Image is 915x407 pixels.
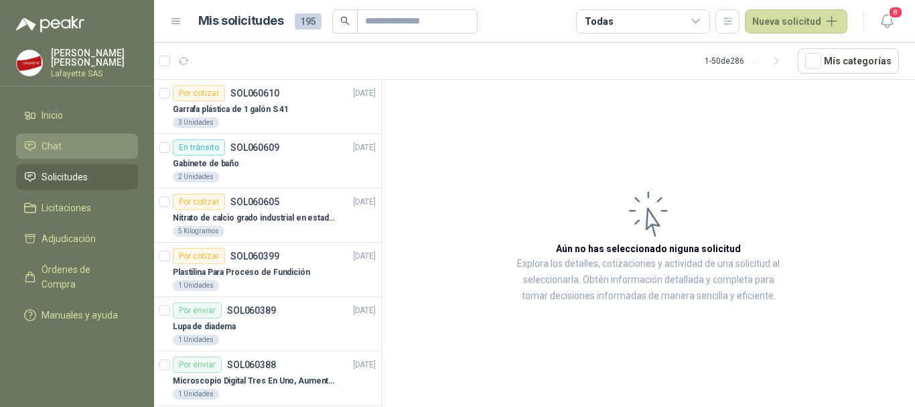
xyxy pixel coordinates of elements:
p: Microscopio Digital Tres En Uno, Aumento De 1000x [173,375,340,388]
div: 1 Unidades [173,389,219,400]
a: Por enviarSOL060388[DATE] Microscopio Digital Tres En Uno, Aumento De 1000x1 Unidades [154,351,381,406]
button: Mís categorías [798,48,899,74]
h3: Aún no has seleccionado niguna solicitud [556,241,741,256]
p: SOL060388 [227,360,276,369]
a: Por cotizarSOL060399[DATE] Plastilina Para Proceso de Fundición1 Unidades [154,243,381,297]
p: SOL060389 [227,306,276,315]
a: Manuales y ayuda [16,302,138,328]
div: 1 Unidades [173,335,219,345]
a: Adjudicación [16,226,138,251]
p: [DATE] [353,196,376,209]
p: Nitrato de calcio grado industrial en estado solido [173,212,340,225]
div: 5 Kilogramos [173,226,224,237]
div: 3 Unidades [173,117,219,128]
p: SOL060605 [230,197,279,207]
div: Por enviar [173,302,222,318]
span: search [340,16,350,25]
span: Órdenes de Compra [42,262,125,292]
span: Adjudicación [42,231,96,246]
span: Solicitudes [42,170,88,184]
p: SOL060399 [230,251,279,261]
a: Chat [16,133,138,159]
p: Plastilina Para Proceso de Fundición [173,266,310,279]
p: Lafayette SAS [51,70,138,78]
p: [DATE] [353,87,376,100]
p: Explora los detalles, cotizaciones y actividad de una solicitud al seleccionarla. Obtén informaci... [516,256,781,304]
a: Solicitudes [16,164,138,190]
a: Órdenes de Compra [16,257,138,297]
button: Nueva solicitud [745,9,847,34]
p: Gabinete de baño [173,158,239,170]
div: 2 Unidades [173,172,219,182]
div: Por cotizar [173,194,225,210]
a: Por cotizarSOL060610[DATE] Garrafa plástica de 1 galón S 413 Unidades [154,80,381,134]
img: Company Logo [17,50,42,76]
span: Inicio [42,108,63,123]
a: Inicio [16,103,138,128]
div: Por enviar [173,357,222,373]
div: En tránsito [173,139,225,156]
button: 8 [875,9,899,34]
div: Todas [585,14,613,29]
p: Lupa de diadema [173,321,236,333]
a: Por enviarSOL060389[DATE] Lupa de diadema1 Unidades [154,297,381,351]
a: En tránsitoSOL060609[DATE] Gabinete de baño2 Unidades [154,134,381,188]
span: 8 [888,6,903,19]
span: Manuales y ayuda [42,308,118,323]
p: [DATE] [353,250,376,263]
div: 1 Unidades [173,280,219,291]
div: Por cotizar [173,85,225,101]
a: Licitaciones [16,195,138,221]
div: Por cotizar [173,248,225,264]
p: SOL060609 [230,143,279,152]
p: [DATE] [353,359,376,371]
span: 195 [295,13,322,30]
p: [DATE] [353,141,376,154]
h1: Mis solicitudes [198,11,284,31]
span: Chat [42,139,62,154]
p: [PERSON_NAME] [PERSON_NAME] [51,48,138,67]
img: Logo peakr [16,16,84,32]
a: Por cotizarSOL060605[DATE] Nitrato de calcio grado industrial en estado solido5 Kilogramos [154,188,381,243]
p: Garrafa plástica de 1 galón S 41 [173,103,289,116]
span: Licitaciones [42,200,91,215]
p: [DATE] [353,304,376,317]
div: 1 - 50 de 286 [705,50,787,72]
p: SOL060610 [230,89,279,98]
